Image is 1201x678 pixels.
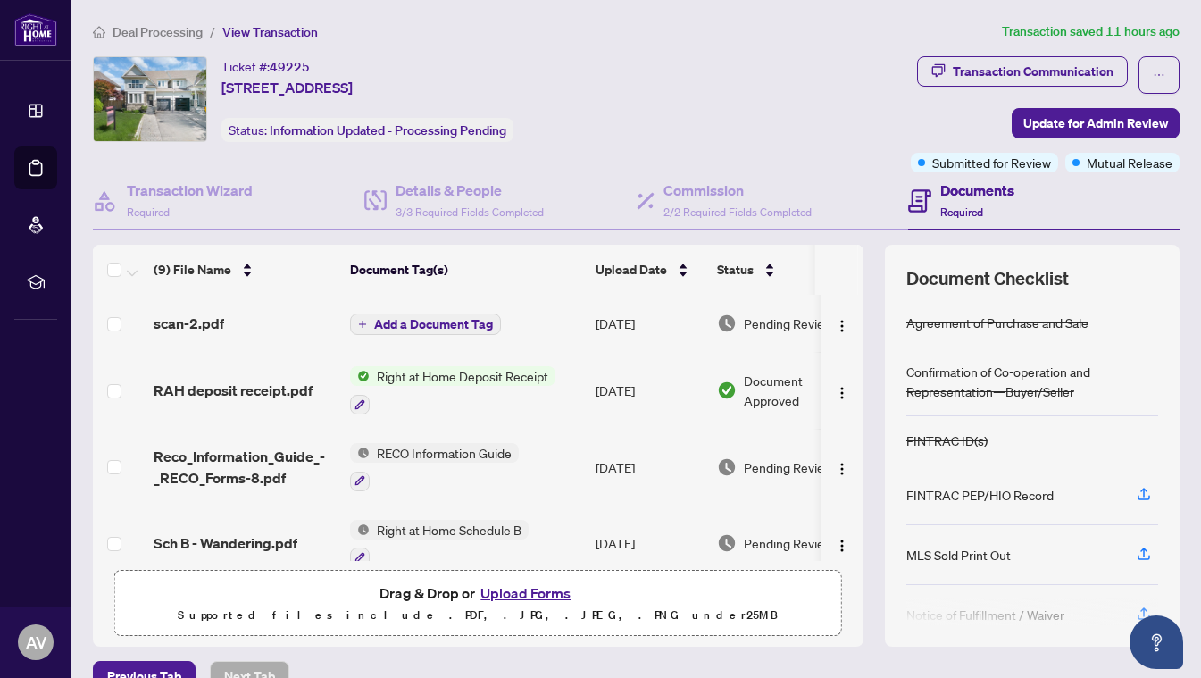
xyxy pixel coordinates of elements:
[828,453,856,481] button: Logo
[835,386,849,400] img: Logo
[588,245,710,295] th: Upload Date
[350,314,501,335] button: Add a Document Tag
[1023,109,1168,138] span: Update for Admin Review
[14,13,57,46] img: logo
[717,533,737,553] img: Document Status
[906,485,1054,505] div: FINTRAC PEP/HIO Record
[828,376,856,405] button: Logo
[588,352,710,429] td: [DATE]
[588,295,710,352] td: [DATE]
[270,59,310,75] span: 49225
[370,443,519,463] span: RECO Information Guide
[717,381,737,400] img: Document Status
[596,260,667,280] span: Upload Date
[717,314,737,333] img: Document Status
[932,153,1051,172] span: Submitted for Review
[396,205,544,219] span: 3/3 Required Fields Completed
[835,319,849,333] img: Logo
[127,180,253,201] h4: Transaction Wizard
[663,205,812,219] span: 2/2 Required Fields Completed
[146,245,343,295] th: (9) File Name
[744,371,855,410] span: Document Approved
[350,520,529,568] button: Status IconRight at Home Schedule B
[717,457,737,477] img: Document Status
[744,457,833,477] span: Pending Review
[358,320,367,329] span: plus
[154,260,231,280] span: (9) File Name
[270,122,506,138] span: Information Updated - Processing Pending
[475,582,576,605] button: Upload Forms
[717,260,754,280] span: Status
[1002,21,1180,42] article: Transaction saved 11 hours ago
[906,266,1069,291] span: Document Checklist
[940,180,1014,201] h4: Documents
[835,539,849,553] img: Logo
[1130,615,1183,669] button: Open asap
[222,24,318,40] span: View Transaction
[350,366,555,414] button: Status IconRight at Home Deposit Receipt
[940,205,983,219] span: Required
[828,529,856,557] button: Logo
[154,313,224,334] span: scan-2.pdf
[350,313,501,336] button: Add a Document Tag
[210,21,215,42] li: /
[350,443,519,491] button: Status IconRECO Information Guide
[94,57,206,141] img: IMG-W12331425_1.jpg
[115,571,841,637] span: Drag & Drop orUpload FormsSupported files include .PDF, .JPG, .JPEG, .PNG under25MB
[370,520,529,540] span: Right at Home Schedule B
[710,245,862,295] th: Status
[379,582,576,605] span: Drag & Drop or
[828,309,856,338] button: Logo
[126,605,830,626] p: Supported files include .PDF, .JPG, .JPEG, .PNG under 25 MB
[906,313,1088,332] div: Agreement of Purchase and Sale
[154,380,313,401] span: RAH deposit receipt.pdf
[744,533,833,553] span: Pending Review
[374,318,493,331] span: Add a Document Tag
[343,245,588,295] th: Document Tag(s)
[221,118,513,142] div: Status:
[1087,153,1172,172] span: Mutual Release
[835,462,849,476] img: Logo
[127,205,170,219] span: Required
[906,431,988,450] div: FINTRAC ID(s)
[26,630,46,655] span: AV
[1153,69,1165,81] span: ellipsis
[221,56,310,77] div: Ticket #:
[113,24,203,40] span: Deal Processing
[906,362,1158,401] div: Confirmation of Co-operation and Representation—Buyer/Seller
[350,520,370,540] img: Status Icon
[221,77,353,98] span: [STREET_ADDRESS]
[588,506,710,582] td: [DATE]
[663,180,812,201] h4: Commission
[154,532,297,554] span: Sch B - Wandering.pdf
[93,26,105,38] span: home
[154,446,336,489] span: Reco_Information_Guide_-_RECO_Forms-8.pdf
[906,545,1011,565] div: MLS Sold Print Out
[396,180,544,201] h4: Details & People
[370,366,555,386] span: Right at Home Deposit Receipt
[350,366,370,386] img: Status Icon
[953,57,1113,86] div: Transaction Communication
[1012,108,1180,138] button: Update for Admin Review
[350,443,370,463] img: Status Icon
[744,314,833,333] span: Pending Review
[917,56,1128,87] button: Transaction Communication
[588,429,710,506] td: [DATE]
